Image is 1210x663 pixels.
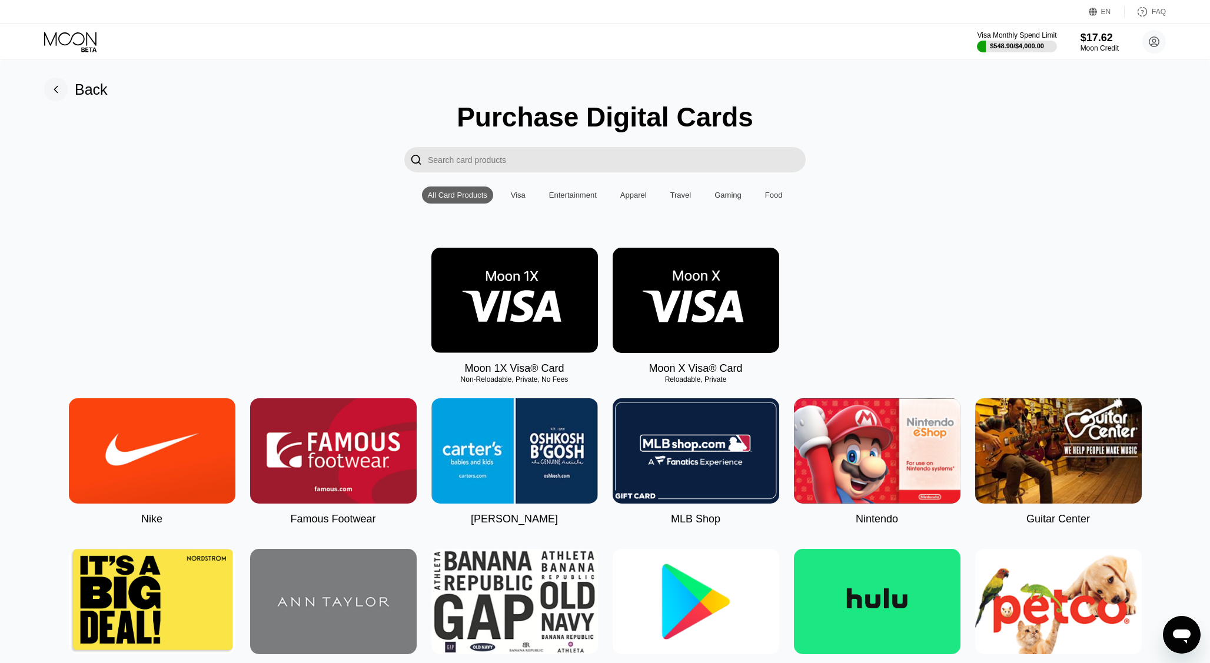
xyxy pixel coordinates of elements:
div: Moon X Visa® Card [649,362,742,375]
div: Entertainment [549,191,597,199]
iframe: Кнопка запуска окна обмена сообщениями [1163,616,1201,654]
div: Back [44,78,108,101]
input: Search card products [428,147,806,172]
div: Travel [664,186,697,204]
div: Visa [505,186,531,204]
div: Food [765,191,783,199]
div: Entertainment [543,186,603,204]
div: EN [1101,8,1111,16]
div: Gaming [709,186,747,204]
div: [PERSON_NAME] [471,513,558,525]
div: Visa Monthly Spend Limit [977,31,1056,39]
div: MLB Shop [671,513,720,525]
div: Moon 1X Visa® Card [464,362,564,375]
div: $17.62Moon Credit [1081,32,1119,52]
div: Gaming [714,191,742,199]
div: All Card Products [428,191,487,199]
div: Visa [511,191,526,199]
div: EN [1089,6,1125,18]
div: Apparel [614,186,653,204]
div: Nike [141,513,162,525]
div: $548.90 / $4,000.00 [990,42,1044,49]
div: Apparel [620,191,647,199]
div: Reloadable, Private [613,375,779,384]
div: $17.62 [1081,32,1119,44]
div: Guitar Center [1026,513,1090,525]
div: Non-Reloadable, Private, No Fees [431,375,598,384]
div: Food [759,186,789,204]
div: Famous Footwear [290,513,375,525]
div: FAQ [1125,6,1166,18]
div: Purchase Digital Cards [457,101,753,133]
div: Travel [670,191,692,199]
div: Moon Credit [1081,44,1119,52]
div: Nintendo [856,513,898,525]
div: FAQ [1152,8,1166,16]
div: All Card Products [422,186,493,204]
div:  [404,147,428,172]
div:  [410,153,422,166]
div: Visa Monthly Spend Limit$548.90/$4,000.00 [977,31,1056,52]
div: Back [75,81,108,98]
